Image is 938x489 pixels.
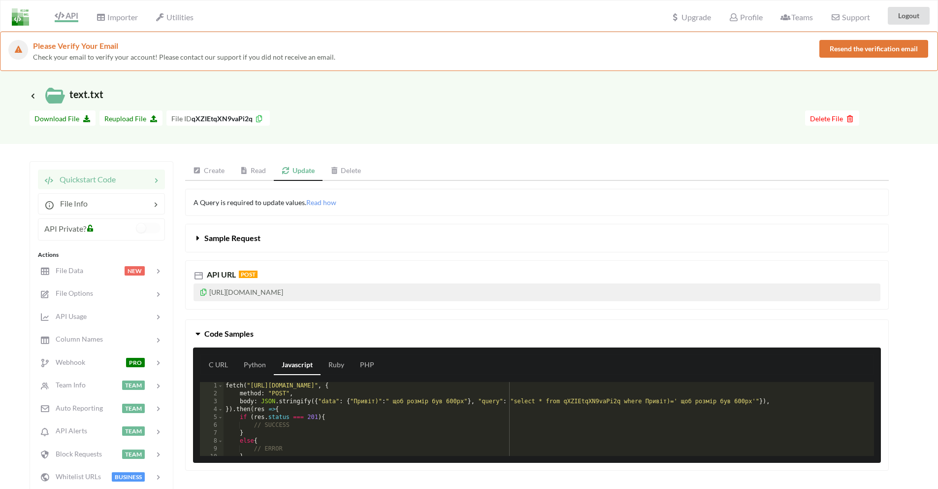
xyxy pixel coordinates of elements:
span: Delete File [810,114,854,123]
span: Upgrade [671,13,711,21]
a: Read [232,161,274,181]
button: Download File [30,110,96,126]
div: 2 [200,390,224,398]
span: Team Info [50,381,86,389]
button: Delete File [805,110,859,126]
span: File Info [54,199,88,208]
div: 10 [200,453,224,461]
button: Logout [888,7,930,25]
a: Ruby [321,355,352,375]
span: File ID [171,114,192,123]
div: 6 [200,421,224,429]
span: API Usage [50,312,87,320]
span: Whitelist URLs [50,472,101,481]
a: Create [185,161,232,181]
span: Importer [96,12,137,22]
button: Code Samples [186,320,888,348]
div: 7 [200,429,224,437]
span: API Alerts [50,426,87,435]
span: Please Verify Your Email [33,41,118,50]
span: Webhook [50,358,85,366]
b: qXZIEtqXN9vaPi2q [192,114,253,123]
span: text.txt [30,88,103,100]
span: Block Requests [50,450,102,458]
span: Teams [780,12,813,22]
a: Delete [323,161,369,181]
span: File Data [50,266,83,275]
span: Utilities [156,12,194,22]
p: [URL][DOMAIN_NAME] [194,283,880,301]
span: TEAM [122,404,145,413]
span: Quickstart Code [54,175,116,184]
span: TEAM [122,381,145,390]
div: Actions [38,250,165,259]
div: 1 [200,382,224,390]
span: Reupload File [104,114,158,123]
span: File Options [50,289,93,297]
div: 9 [200,445,224,453]
span: TEAM [122,426,145,436]
span: Support [831,13,870,21]
a: Update [274,161,323,181]
span: Column Names [50,335,103,343]
span: Auto Reporting [50,404,103,412]
span: BUSINESS [112,472,145,482]
img: LogoIcon.png [12,8,29,26]
div: 4 [200,406,224,414]
a: PHP [352,355,382,375]
span: NEW [125,266,145,276]
span: Check your email to verify your account! Please contact our support if you did not receive an email. [33,53,335,61]
span: TEAM [122,450,145,459]
a: C URL [201,355,236,375]
span: A Query is required to update values. [194,198,336,207]
span: Download File [34,114,91,123]
span: PRO [126,358,145,367]
span: Sample Request [204,233,260,243]
div: 8 [200,437,224,445]
a: Javascript [274,355,321,375]
span: Profile [729,12,762,22]
span: API URL [205,270,236,279]
span: API [55,11,78,20]
span: API Private? [44,224,86,233]
div: 3 [200,398,224,406]
span: Read how [306,198,336,207]
span: Code Samples [204,329,254,338]
a: Python [236,355,274,375]
span: POST [239,271,258,278]
img: /static/media/localFileIcon.eab6d1cc.svg [45,86,65,105]
button: Resend the verification email [819,40,928,58]
div: 5 [200,414,224,421]
button: Sample Request [186,224,888,252]
button: Reupload File [99,110,162,126]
